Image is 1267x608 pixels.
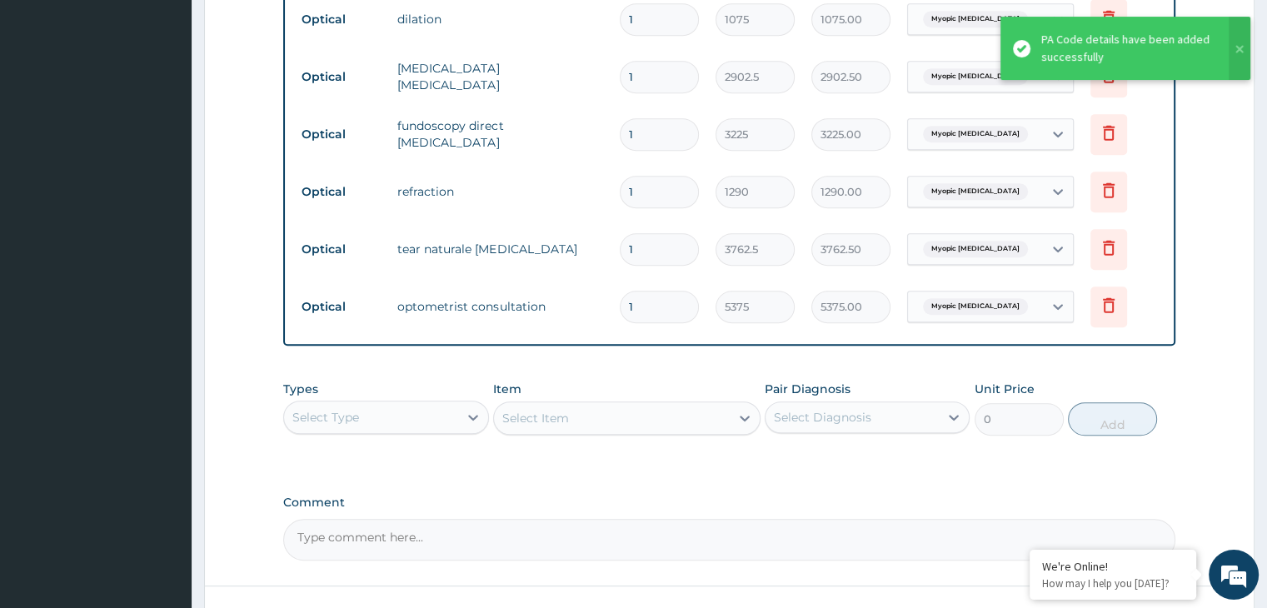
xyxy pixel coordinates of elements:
img: d_794563401_company_1708531726252_794563401 [31,83,67,125]
td: Optical [293,292,389,322]
label: Comment [283,496,1175,510]
label: Item [493,381,521,397]
div: Select Diagnosis [774,409,871,426]
td: [MEDICAL_DATA] [MEDICAL_DATA] [389,52,611,102]
td: Optical [293,4,389,35]
label: Pair Diagnosis [765,381,850,397]
td: refraction [389,175,611,208]
textarea: Type your message and hit 'Enter' [8,420,317,478]
td: Optical [293,62,389,92]
span: Myopic [MEDICAL_DATA] [923,126,1028,142]
td: Optical [293,119,389,150]
div: We're Online! [1042,559,1184,574]
div: Minimize live chat window [273,8,313,48]
div: PA Code details have been added successfully [1041,31,1213,66]
span: Myopic [MEDICAL_DATA] [923,241,1028,257]
div: Chat with us now [87,93,280,115]
button: Add [1068,402,1157,436]
label: Types [283,382,318,396]
span: Myopic [MEDICAL_DATA] [923,68,1028,85]
td: Optical [293,177,389,207]
p: How may I help you today? [1042,576,1184,591]
span: Myopic [MEDICAL_DATA] [923,183,1028,200]
span: Myopic [MEDICAL_DATA] [923,298,1028,315]
td: optometrist consultation [389,290,611,323]
td: tear naturale [MEDICAL_DATA] [389,232,611,266]
td: Optical [293,234,389,265]
td: dilation [389,2,611,36]
div: Select Type [292,409,359,426]
span: We're online! [97,192,230,361]
label: Unit Price [975,381,1035,397]
span: Myopic [MEDICAL_DATA] [923,11,1028,27]
td: fundoscopy direct [MEDICAL_DATA] [389,109,611,159]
